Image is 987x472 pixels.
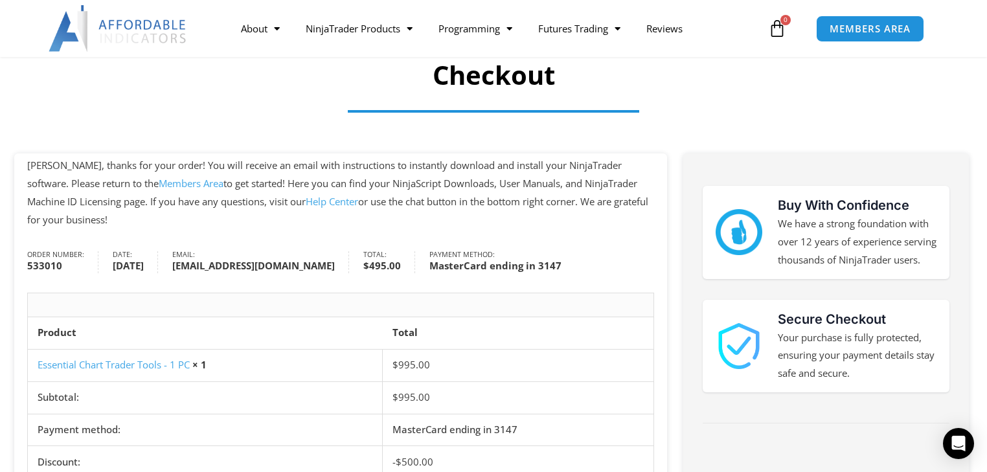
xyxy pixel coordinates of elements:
a: NinjaTrader Products [293,14,425,43]
span: $ [392,390,398,403]
a: Futures Trading [525,14,633,43]
bdi: 495.00 [363,259,401,272]
li: Order number: [27,251,98,273]
th: Payment method: [28,414,383,446]
img: LogoAI | Affordable Indicators – NinjaTrader [49,5,188,52]
th: Total [383,317,653,349]
span: MEMBERS AREA [830,24,911,34]
strong: × 1 [192,358,207,371]
span: 0 [780,15,791,25]
strong: MasterCard ending in 3147 [429,258,562,273]
a: Programming [425,14,525,43]
span: - [392,455,396,468]
li: Email: [172,251,349,273]
th: Product [28,317,383,349]
nav: Menu [228,14,765,43]
span: 995.00 [392,390,430,403]
a: 0 [749,10,806,47]
span: $ [396,455,402,468]
strong: [DATE] [113,258,144,273]
a: About [228,14,293,43]
h3: Secure Checkout [778,309,937,329]
li: Payment method: [429,251,575,273]
span: 500.00 [396,455,433,468]
li: Total: [363,251,415,273]
a: Essential Chart Trader Tools - 1 PC [38,358,190,371]
span: $ [392,358,398,371]
p: [PERSON_NAME], thanks for your order! You will receive an email with instructions to instantly do... [27,157,654,229]
div: Open Intercom Messenger [943,428,974,459]
h1: Checkout [65,57,923,93]
a: Reviews [633,14,696,43]
img: 1000913 | Affordable Indicators – NinjaTrader [716,323,762,369]
span: $ [363,259,369,272]
strong: 533010 [27,258,84,273]
a: Help Center [306,195,358,208]
img: mark thumbs good 43913 | Affordable Indicators – NinjaTrader [716,209,762,255]
a: Members Area [159,177,223,190]
li: Date: [113,251,158,273]
td: MasterCard ending in 3147 [383,414,653,446]
h3: Buy With Confidence [778,196,937,215]
th: Subtotal: [28,381,383,414]
p: Your purchase is fully protected, ensuring your payment details stay safe and secure. [778,329,937,383]
strong: [EMAIL_ADDRESS][DOMAIN_NAME] [172,258,335,273]
bdi: 995.00 [392,358,430,371]
a: MEMBERS AREA [816,16,924,42]
p: We have a strong foundation with over 12 years of experience serving thousands of NinjaTrader users. [778,215,937,269]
